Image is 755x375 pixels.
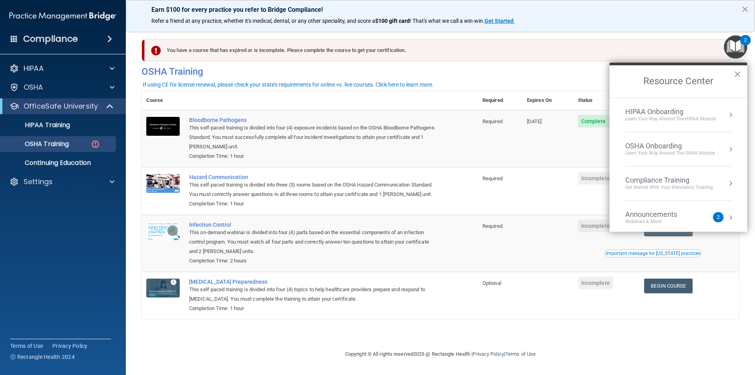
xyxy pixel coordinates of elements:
a: Hazard Communication [189,174,438,180]
img: exclamation-circle-solid-danger.72ef9ffc.png [151,46,161,55]
span: Incomplete [578,220,613,232]
th: Course [142,91,184,110]
a: Terms of Use [10,342,43,350]
a: Bloodborne Pathogens [189,117,438,123]
a: Terms of Use [505,351,536,357]
p: OSHA Training [5,140,69,148]
span: Complete [578,115,609,127]
div: Learn your way around the OSHA module [625,150,715,157]
div: Announcements [625,210,693,219]
p: Settings [24,177,53,187]
h4: OSHA Training [142,66,739,77]
div: You have a course that has expired or is incomplete. Please complete the course to get your certi... [145,39,731,61]
div: Copyright © All rights reserved 2025 @ Rectangle Health | | [297,342,584,367]
span: [DATE] [527,118,542,124]
span: Incomplete [578,277,613,289]
a: HIPAA [9,64,114,73]
p: HIPAA Training [5,121,70,129]
a: OfficeSafe University [9,102,114,111]
div: This self-paced training is divided into four (4) topics to help healthcare providers prepare and... [189,285,438,304]
div: Get Started with your mandatory training [625,184,713,191]
div: Completion Time: 1 hour [189,304,438,313]
div: Important message for [US_STATE] practices [606,251,700,256]
img: danger-circle.6113f641.png [90,139,100,149]
strong: Get Started [484,18,514,24]
div: This self-paced training is divided into three (3) rooms based on the OSHA Hazard Communication S... [189,180,438,199]
a: OSHA [9,83,114,92]
div: Compliance Training [625,176,713,185]
a: Privacy Policy [473,351,504,357]
a: Infection Control [189,222,438,228]
div: Learn Your Way around the HIPAA module [625,116,716,122]
h4: Compliance [23,33,78,44]
span: Required [482,118,503,124]
div: 2 [744,40,747,50]
button: If using CE for license renewal, please check your state's requirements for online vs. live cours... [142,81,435,89]
th: Expires On [522,91,573,110]
span: Optional [482,280,501,286]
p: OSHA [24,83,43,92]
div: HIPAA Onboarding [625,107,716,116]
div: If using CE for license renewal, please check your state's requirements for online vs. live cours... [143,82,434,87]
button: Close [734,68,741,80]
div: OSHA Onboarding [625,142,715,150]
h2: Resource Center [610,65,747,98]
th: Required [478,91,522,110]
span: Ⓒ Rectangle Health 2024 [10,353,75,361]
span: ! That's what we call a win-win. [410,18,484,24]
a: Settings [9,177,114,187]
a: [MEDICAL_DATA] Preparedness [189,279,438,285]
button: Open Resource Center, 2 new notifications [724,35,747,59]
div: Completion Time: 1 hour [189,151,438,161]
div: This on-demand webinar is divided into four (4) parts based on the essential components of an inf... [189,228,438,256]
p: Earn $100 for every practice you refer to Bridge Compliance! [151,6,729,13]
a: Begin Course [644,279,692,293]
strong: $100 gift card [375,18,410,24]
div: Webinars & More [625,218,693,225]
div: This self-paced training is divided into four (4) exposure incidents based on the OSHA Bloodborne... [189,123,438,151]
button: Close [741,3,749,15]
p: OfficeSafe University [24,102,98,111]
span: Incomplete [578,172,613,185]
span: Refer a friend at any practice, whether it's medical, dental, or any other speciality, and score a [151,18,375,24]
span: Required [482,175,503,181]
th: Status [573,91,640,110]
a: Get Started [484,18,515,24]
button: Read this if you are a dental practitioner in the state of CA [605,249,702,257]
div: Completion Time: 1 hour [189,199,438,209]
a: Privacy Policy [52,342,88,350]
div: Completion Time: 2 hours [189,256,438,266]
img: PMB logo [9,8,116,24]
p: Continuing Education [5,159,112,167]
div: Resource Center [610,63,747,232]
p: HIPAA [24,64,44,73]
span: Required [482,223,503,229]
